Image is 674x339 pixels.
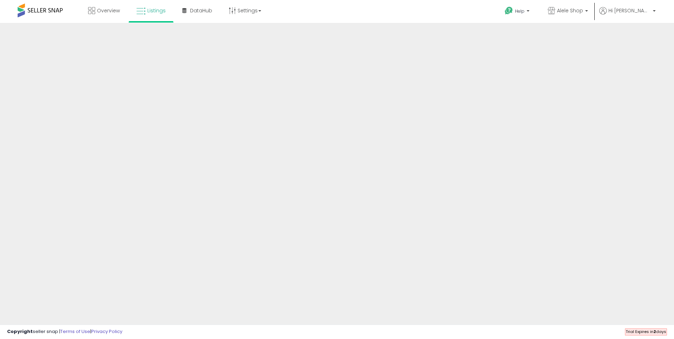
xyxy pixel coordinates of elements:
a: Hi [PERSON_NAME] [599,7,656,23]
span: Hi [PERSON_NAME] [608,7,651,14]
span: Overview [97,7,120,14]
span: Alele Shop [557,7,583,14]
span: Help [515,8,525,14]
i: Get Help [504,6,513,15]
a: Help [499,1,537,23]
span: DataHub [190,7,212,14]
span: Listings [147,7,166,14]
